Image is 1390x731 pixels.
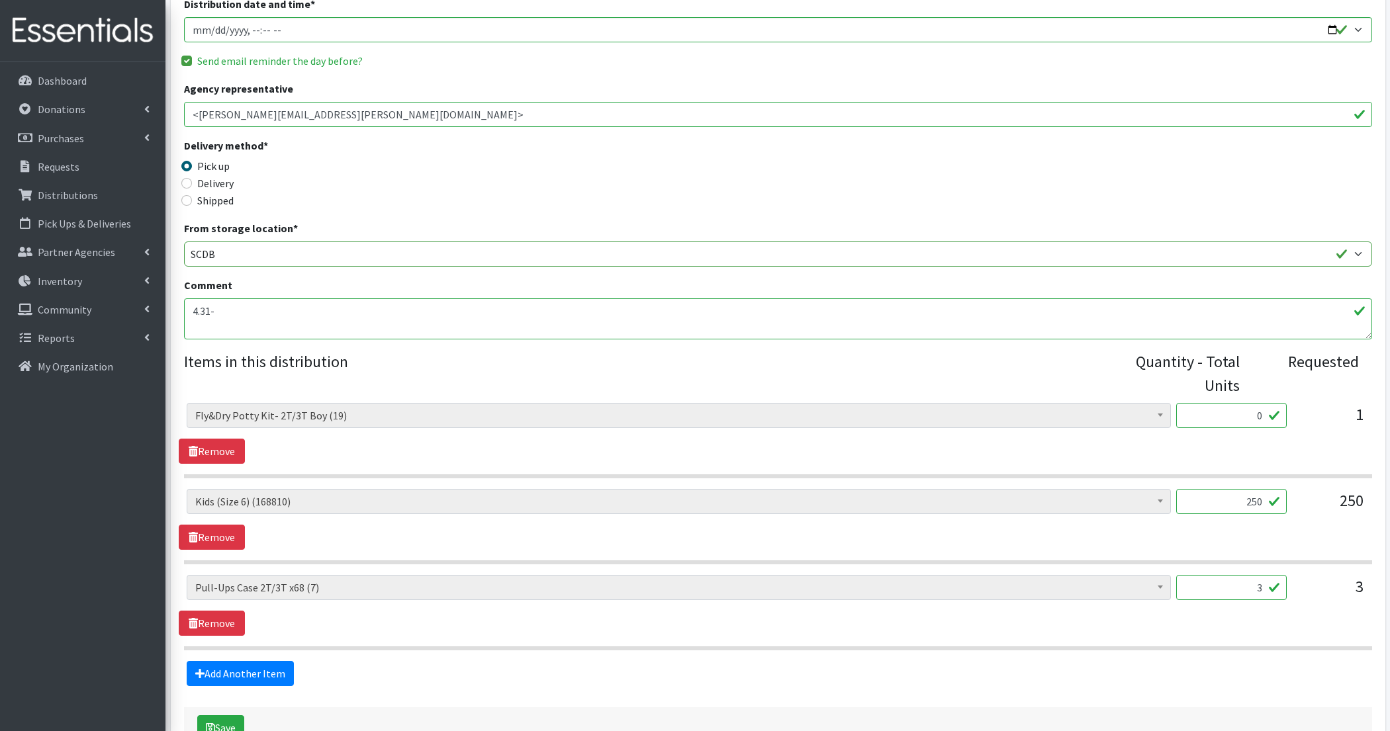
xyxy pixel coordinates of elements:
[1176,575,1287,600] input: Quantity
[197,193,234,208] label: Shipped
[38,303,91,316] p: Community
[187,489,1171,514] span: Kids (Size 6) (168810)
[5,96,160,122] a: Donations
[5,210,160,237] a: Pick Ups & Deliveries
[1297,403,1364,439] div: 1
[195,406,1162,425] span: Fly&Dry Potty Kit- 2T/3T Boy (19)
[5,268,160,294] a: Inventory
[263,139,268,152] abbr: required
[5,9,160,53] img: HumanEssentials
[184,81,293,97] label: Agency representative
[293,222,298,235] abbr: required
[5,153,160,180] a: Requests
[38,275,82,288] p: Inventory
[1297,489,1364,525] div: 250
[38,103,85,116] p: Donations
[187,403,1171,428] span: Fly&Dry Potty Kit- 2T/3T Boy (19)
[184,298,1372,339] textarea: 4.31-
[1297,575,1364,611] div: 3
[38,189,98,202] p: Distributions
[38,160,79,173] p: Requests
[184,220,298,236] label: From storage location
[5,239,160,265] a: Partner Agencies
[5,182,160,208] a: Distributions
[38,360,113,373] p: My Organization
[184,138,481,158] legend: Delivery method
[195,578,1162,597] span: Pull-Ups Case 2T/3T x68 (7)
[1176,489,1287,514] input: Quantity
[1135,350,1240,398] div: Quantity - Total Units
[197,158,230,174] label: Pick up
[5,296,160,323] a: Community
[5,67,160,94] a: Dashboard
[197,175,234,191] label: Delivery
[197,53,363,69] label: Send email reminder the day before?
[5,325,160,351] a: Reports
[187,661,294,686] a: Add Another Item
[38,132,84,145] p: Purchases
[187,575,1171,600] span: Pull-Ups Case 2T/3T x68 (7)
[38,245,115,259] p: Partner Agencies
[179,525,245,550] a: Remove
[179,439,245,464] a: Remove
[1176,403,1287,428] input: Quantity
[5,353,160,380] a: My Organization
[195,492,1162,511] span: Kids (Size 6) (168810)
[179,611,245,636] a: Remove
[1253,350,1359,398] div: Requested
[184,277,232,293] label: Comment
[38,331,75,345] p: Reports
[184,350,1135,392] legend: Items in this distribution
[5,125,160,151] a: Purchases
[38,74,87,87] p: Dashboard
[38,217,131,230] p: Pick Ups & Deliveries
